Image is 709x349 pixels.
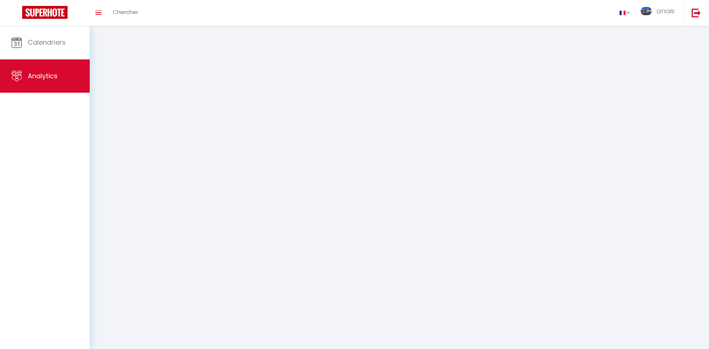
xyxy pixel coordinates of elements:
span: anais [657,6,675,16]
span: Analytics [28,71,58,81]
img: logout [692,8,701,17]
img: Super Booking [22,6,68,19]
button: Ouvrir le widget de chat LiveChat [6,3,28,25]
span: Chercher [113,8,138,16]
img: ... [641,7,652,16]
span: Calendriers [28,38,66,47]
